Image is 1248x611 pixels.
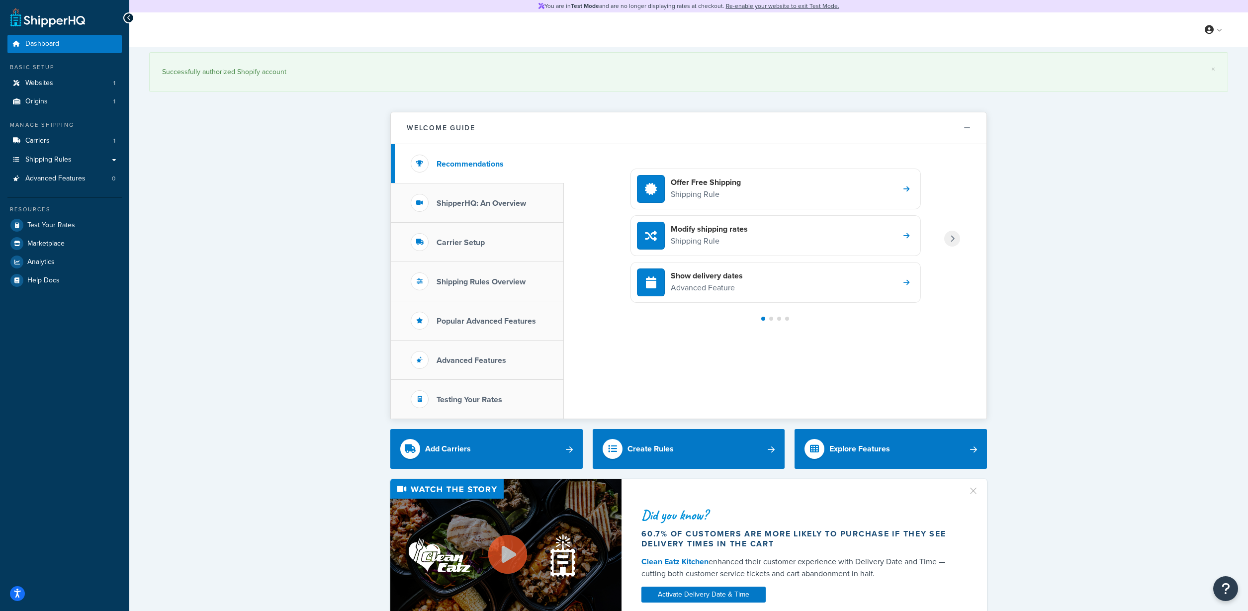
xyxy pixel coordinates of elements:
[7,92,122,111] li: Origins
[641,556,956,580] div: enhanced their customer experience with Delivery Date and Time — cutting both customer service ti...
[25,137,50,145] span: Carriers
[7,35,122,53] a: Dashboard
[113,79,115,87] span: 1
[571,1,599,10] strong: Test Mode
[1213,576,1238,601] button: Open Resource Center
[113,97,115,106] span: 1
[112,175,115,183] span: 0
[7,132,122,150] a: Carriers1
[113,137,115,145] span: 1
[593,429,785,469] a: Create Rules
[671,188,741,201] p: Shipping Rule
[25,175,86,183] span: Advanced Features
[7,92,122,111] a: Origins1
[25,79,53,87] span: Websites
[25,40,59,48] span: Dashboard
[7,216,122,234] a: Test Your Rates
[671,177,741,188] h4: Offer Free Shipping
[671,270,743,281] h4: Show delivery dates
[407,124,475,132] h2: Welcome Guide
[671,224,748,235] h4: Modify shipping rates
[7,253,122,271] a: Analytics
[7,170,122,188] li: Advanced Features
[7,205,122,214] div: Resources
[390,429,583,469] a: Add Carriers
[437,277,526,286] h3: Shipping Rules Overview
[627,442,674,456] div: Create Rules
[437,160,504,169] h3: Recommendations
[437,199,526,208] h3: ShipperHQ: An Overview
[795,429,987,469] a: Explore Features
[641,556,709,567] a: Clean Eatz Kitchen
[726,1,839,10] a: Re-enable your website to exit Test Mode.
[25,156,72,164] span: Shipping Rules
[671,235,748,248] p: Shipping Rule
[391,112,986,144] button: Welcome Guide
[162,65,1215,79] div: Successfully authorized Shopify account
[437,238,485,247] h3: Carrier Setup
[7,121,122,129] div: Manage Shipping
[7,271,122,289] a: Help Docs
[25,97,48,106] span: Origins
[27,258,55,266] span: Analytics
[437,317,536,326] h3: Popular Advanced Features
[1211,65,1215,73] a: ×
[437,395,502,404] h3: Testing Your Rates
[641,508,956,522] div: Did you know?
[641,529,956,549] div: 60.7% of customers are more likely to purchase if they see delivery times in the cart
[27,221,75,230] span: Test Your Rates
[7,235,122,253] a: Marketplace
[27,240,65,248] span: Marketplace
[7,63,122,72] div: Basic Setup
[7,151,122,169] a: Shipping Rules
[671,281,743,294] p: Advanced Feature
[27,276,60,285] span: Help Docs
[7,74,122,92] a: Websites1
[7,170,122,188] a: Advanced Features0
[641,587,766,603] a: Activate Delivery Date & Time
[7,132,122,150] li: Carriers
[437,356,506,365] h3: Advanced Features
[425,442,471,456] div: Add Carriers
[829,442,890,456] div: Explore Features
